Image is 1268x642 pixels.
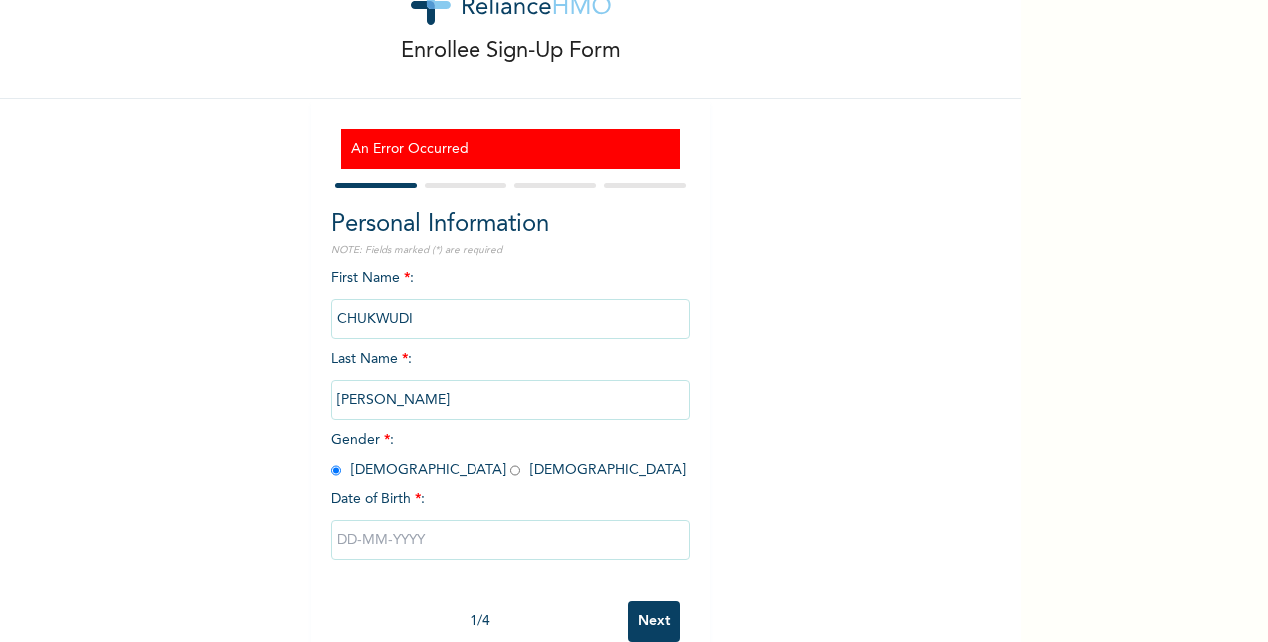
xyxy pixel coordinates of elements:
[401,35,621,68] p: Enrollee Sign-Up Form
[331,352,690,407] span: Last Name :
[331,207,690,243] h2: Personal Information
[331,271,690,326] span: First Name :
[331,489,425,510] span: Date of Birth :
[628,601,680,642] input: Next
[331,520,690,560] input: DD-MM-YYYY
[331,299,690,339] input: Enter your first name
[331,380,690,420] input: Enter your last name
[331,433,686,477] span: Gender : [DEMOGRAPHIC_DATA] [DEMOGRAPHIC_DATA]
[351,139,670,160] h3: An Error Occurred
[331,243,690,258] p: NOTE: Fields marked (*) are required
[331,611,628,632] div: 1 / 4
